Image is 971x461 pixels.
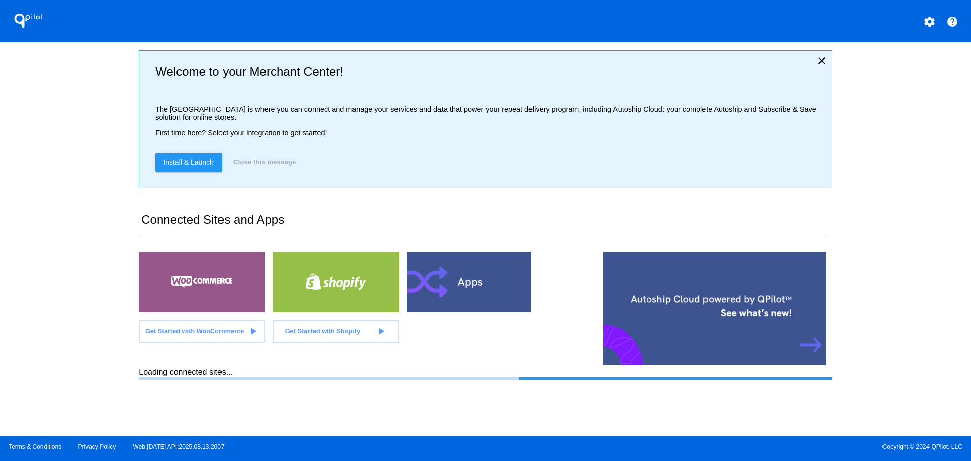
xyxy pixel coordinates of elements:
a: Privacy Policy [78,443,116,450]
div: Loading connected sites... [139,368,832,380]
a: Get Started with WooCommerce [139,320,265,343]
mat-icon: play_arrow [247,325,259,338]
button: Close this message [230,153,299,172]
a: Terms & Conditions [9,443,61,450]
h2: Connected Sites and Apps [141,213,827,235]
a: Install & Launch [155,153,222,172]
span: Install & Launch [163,158,214,166]
p: First time here? Select your integration to get started! [155,129,823,137]
p: The [GEOGRAPHIC_DATA] is where you can connect and manage your services and data that power your ... [155,105,823,121]
mat-icon: close [816,55,828,67]
h1: QPilot [9,11,49,31]
span: Copyright © 2024 QPilot, LLC [494,443,962,450]
mat-icon: settings [923,16,936,28]
a: Web:[DATE] API:2025.08.13.2007 [133,443,225,450]
mat-icon: play_arrow [375,325,387,338]
span: Get Started with Shopify [285,327,361,335]
span: Get Started with WooCommerce [145,327,244,335]
h2: Welcome to your Merchant Center! [155,65,823,79]
mat-icon: help [946,16,958,28]
a: Get Started with Shopify [273,320,399,343]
